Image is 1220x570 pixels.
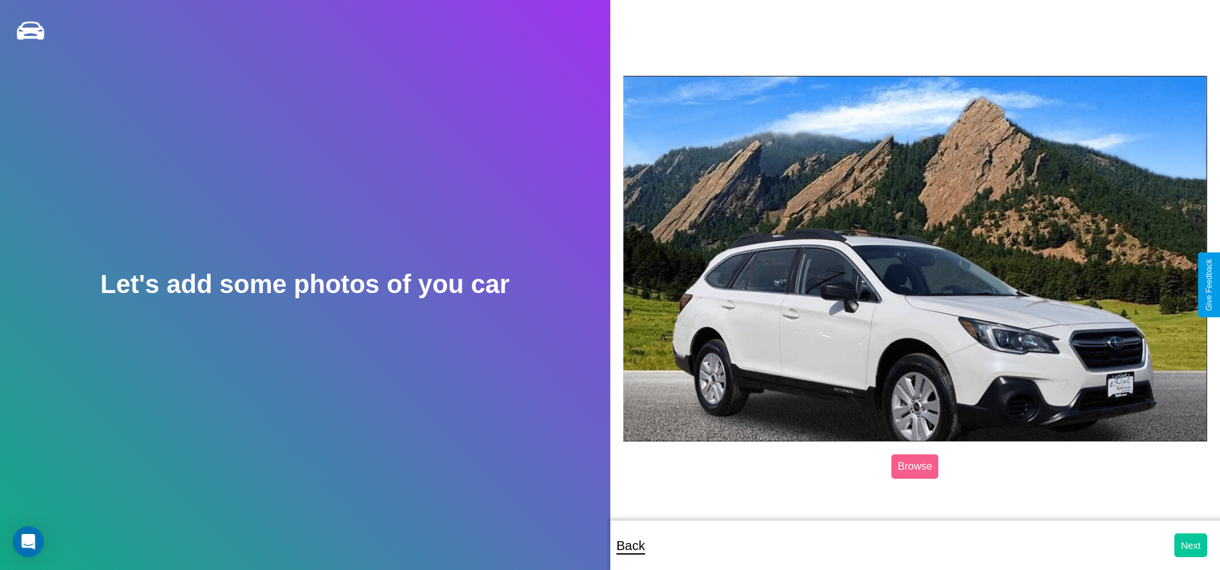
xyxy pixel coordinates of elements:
button: Next [1174,533,1207,557]
label: Browse [891,454,938,479]
p: Back [617,534,645,557]
div: Give Feedback [1205,259,1214,311]
img: posted [623,76,1208,441]
h2: Let's add some photos of you car [100,270,509,299]
div: Open Intercom Messenger [13,526,44,557]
